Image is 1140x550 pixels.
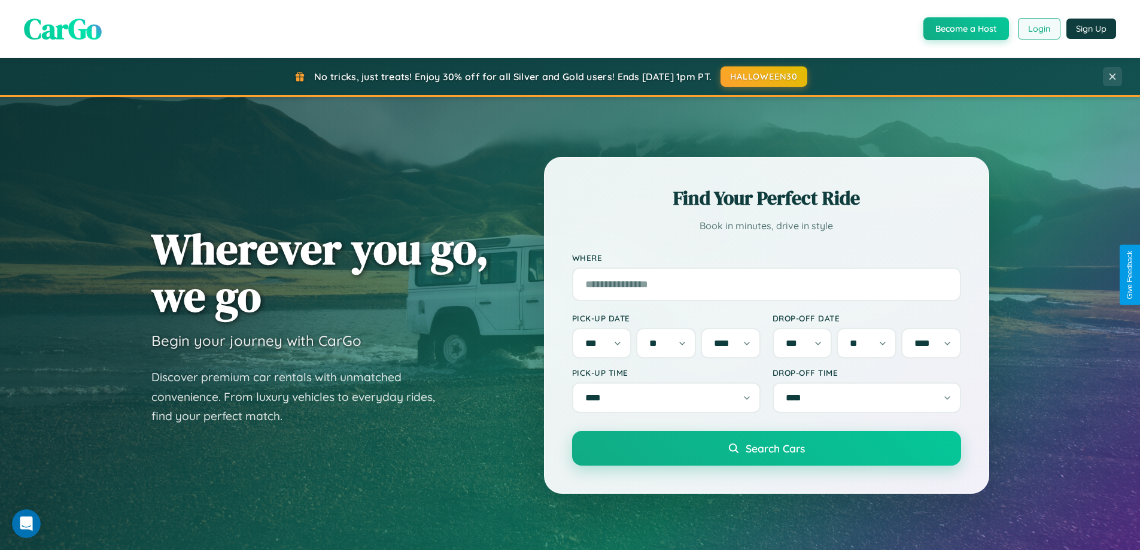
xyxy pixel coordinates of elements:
[572,313,761,323] label: Pick-up Date
[1126,251,1134,299] div: Give Feedback
[12,509,41,538] iframe: Intercom live chat
[24,9,102,48] span: CarGo
[151,225,489,320] h1: Wherever you go, we go
[151,332,361,350] h3: Begin your journey with CarGo
[572,253,961,263] label: Where
[572,431,961,466] button: Search Cars
[572,367,761,378] label: Pick-up Time
[151,367,451,426] p: Discover premium car rentals with unmatched convenience. From luxury vehicles to everyday rides, ...
[746,442,805,455] span: Search Cars
[773,367,961,378] label: Drop-off Time
[1018,18,1060,39] button: Login
[721,66,807,87] button: HALLOWEEN30
[572,185,961,211] h2: Find Your Perfect Ride
[923,17,1009,40] button: Become a Host
[1066,19,1116,39] button: Sign Up
[773,313,961,323] label: Drop-off Date
[572,217,961,235] p: Book in minutes, drive in style
[314,71,712,83] span: No tricks, just treats! Enjoy 30% off for all Silver and Gold users! Ends [DATE] 1pm PT.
